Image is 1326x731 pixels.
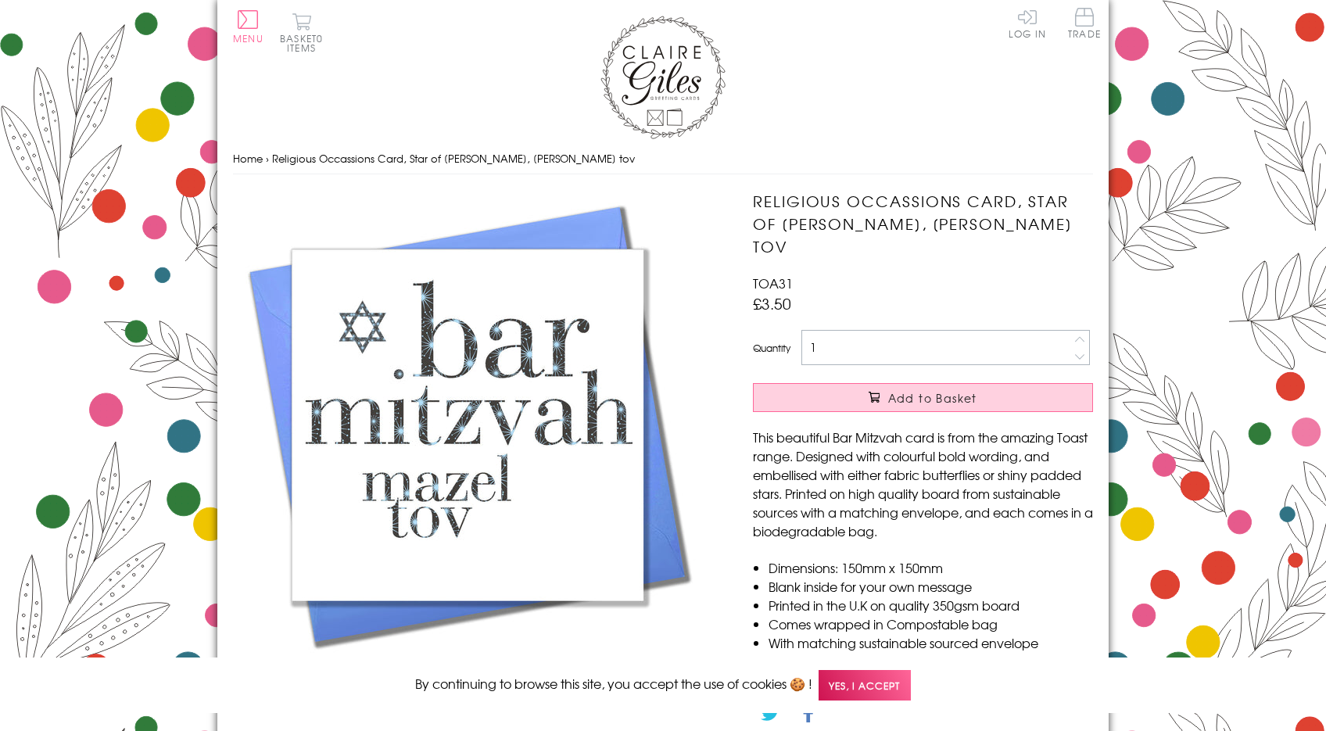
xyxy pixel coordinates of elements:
[233,31,263,45] span: Menu
[753,341,790,355] label: Quantity
[233,10,263,43] button: Menu
[287,31,323,55] span: 0 items
[769,633,1093,652] li: With matching sustainable sourced envelope
[769,596,1093,615] li: Printed in the U.K on quality 350gsm board
[1009,8,1046,38] a: Log In
[769,615,1093,633] li: Comes wrapped in Compostable bag
[753,428,1093,540] p: This beautiful Bar Mitzvah card is from the amazing Toast range. Designed with colourful bold wor...
[753,274,793,292] span: TOA31
[769,558,1093,577] li: Dimensions: 150mm x 150mm
[819,670,911,701] span: Yes, I accept
[280,13,323,52] button: Basket0 items
[266,151,269,166] span: ›
[233,190,702,659] img: Religious Occassions Card, Star of David, Bar Mitzvah maxel tov
[753,292,791,314] span: £3.50
[1068,8,1101,38] span: Trade
[272,151,635,166] span: Religious Occassions Card, Star of [PERSON_NAME], [PERSON_NAME] tov
[600,16,726,139] img: Claire Giles Greetings Cards
[233,151,263,166] a: Home
[753,190,1093,257] h1: Religious Occassions Card, Star of [PERSON_NAME], [PERSON_NAME] tov
[1068,8,1101,41] a: Trade
[753,383,1093,412] button: Add to Basket
[888,390,977,406] span: Add to Basket
[769,652,1093,671] li: Can be sent with Royal Mail standard letter stamps
[233,143,1093,175] nav: breadcrumbs
[769,577,1093,596] li: Blank inside for your own message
